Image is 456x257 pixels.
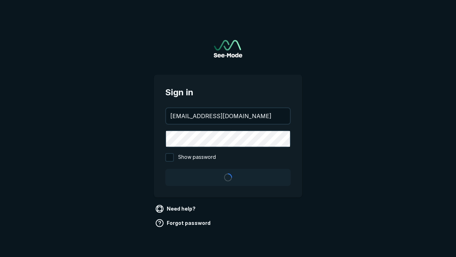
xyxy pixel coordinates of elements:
input: your@email.com [166,108,290,124]
span: Show password [178,153,216,162]
img: See-Mode Logo [214,40,242,57]
a: Need help? [154,203,198,215]
a: Forgot password [154,217,213,229]
a: Go to sign in [214,40,242,57]
span: Sign in [165,86,291,99]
